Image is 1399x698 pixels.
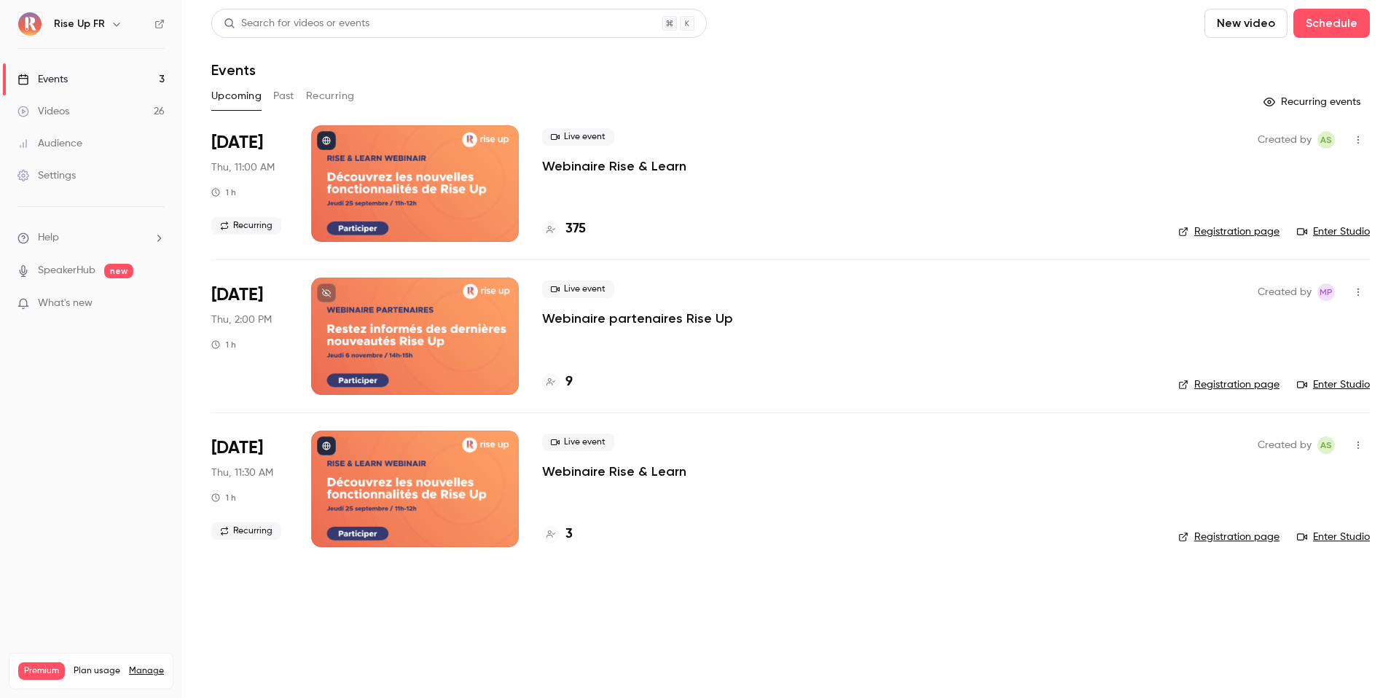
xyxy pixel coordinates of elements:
h4: 3 [565,525,573,544]
span: Created by [1258,436,1312,454]
h4: 9 [565,372,573,392]
div: Events [17,72,68,87]
span: Created by [1258,283,1312,301]
div: Videos [17,104,69,119]
a: Enter Studio [1297,224,1370,239]
a: 3 [542,525,573,544]
img: Rise Up FR [18,12,42,36]
div: Audience [17,136,82,151]
span: Premium [18,662,65,680]
span: Live event [542,434,614,451]
div: Nov 6 Thu, 2:00 PM (Europe/Paris) [211,278,288,394]
div: Search for videos or events [224,16,369,31]
button: Recurring events [1257,90,1370,114]
span: [DATE] [211,283,263,307]
div: Dec 18 Thu, 11:30 AM (Europe/Paris) [211,431,288,547]
h4: 375 [565,219,586,239]
span: Live event [542,281,614,298]
span: Thu, 2:00 PM [211,313,272,327]
span: Live event [542,128,614,146]
span: Recurring [211,217,281,235]
iframe: Noticeable Trigger [147,297,165,310]
button: Recurring [306,85,355,108]
div: Settings [17,168,76,183]
h6: Rise Up FR [54,17,105,31]
div: 1 h [211,187,236,198]
div: 1 h [211,492,236,503]
a: Manage [129,665,164,677]
button: New video [1204,9,1288,38]
span: Morgane Philbert [1317,283,1335,301]
span: AS [1320,436,1332,454]
a: SpeakerHub [38,263,95,278]
span: Recurring [211,522,281,540]
span: Help [38,230,59,246]
span: Aliocha Segard [1317,131,1335,149]
span: What's new [38,296,93,311]
button: Schedule [1293,9,1370,38]
li: help-dropdown-opener [17,230,165,246]
button: Upcoming [211,85,262,108]
a: Webinaire Rise & Learn [542,463,686,480]
h1: Events [211,61,256,79]
button: Past [273,85,294,108]
span: Aliocha Segard [1317,436,1335,454]
span: Thu, 11:00 AM [211,160,275,175]
span: Thu, 11:30 AM [211,466,273,480]
a: Webinaire partenaires Rise Up [542,310,733,327]
span: Created by [1258,131,1312,149]
a: Registration page [1178,224,1280,239]
span: [DATE] [211,131,263,154]
a: Webinaire Rise & Learn [542,157,686,175]
a: Registration page [1178,530,1280,544]
div: Sep 25 Thu, 11:00 AM (Europe/Paris) [211,125,288,242]
a: 9 [542,372,573,392]
a: Registration page [1178,377,1280,392]
span: AS [1320,131,1332,149]
span: Plan usage [74,665,120,677]
a: 375 [542,219,586,239]
span: MP [1320,283,1333,301]
span: [DATE] [211,436,263,460]
a: Enter Studio [1297,530,1370,544]
div: 1 h [211,339,236,350]
a: Enter Studio [1297,377,1370,392]
span: new [104,264,133,278]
